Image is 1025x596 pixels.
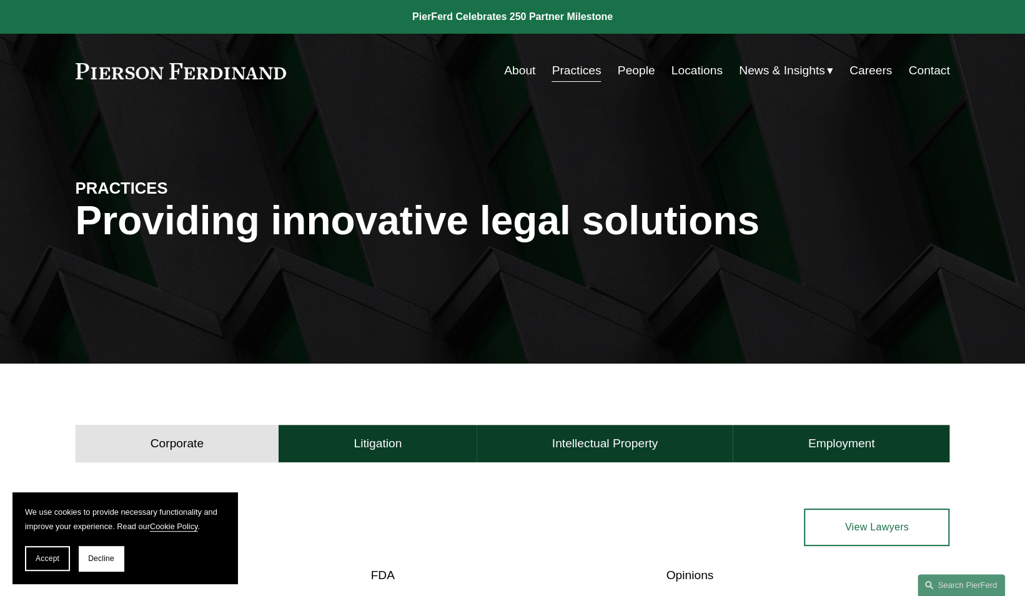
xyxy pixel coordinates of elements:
[79,546,124,571] button: Decline
[504,59,535,82] a: About
[739,59,833,82] a: folder dropdown
[739,60,825,82] span: News & Insights
[76,198,950,244] h1: Providing innovative legal solutions
[671,59,723,82] a: Locations
[918,574,1005,596] a: Search this site
[804,509,949,546] a: View Lawyers
[908,59,949,82] a: Contact
[552,436,658,451] h4: Intellectual Property
[25,546,70,571] button: Accept
[36,554,59,563] span: Accept
[12,492,237,584] section: Cookie banner
[552,59,601,82] a: Practices
[76,178,294,198] h4: PRACTICES
[618,59,655,82] a: People
[151,436,204,451] h4: Corporate
[808,436,875,451] h4: Employment
[849,59,892,82] a: Careers
[666,569,713,582] a: Opinions
[371,569,395,582] a: FDA
[354,436,402,451] h4: Litigation
[150,522,198,531] a: Cookie Policy
[88,554,114,563] span: Decline
[25,505,225,534] p: We use cookies to provide necessary functionality and improve your experience. Read our .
